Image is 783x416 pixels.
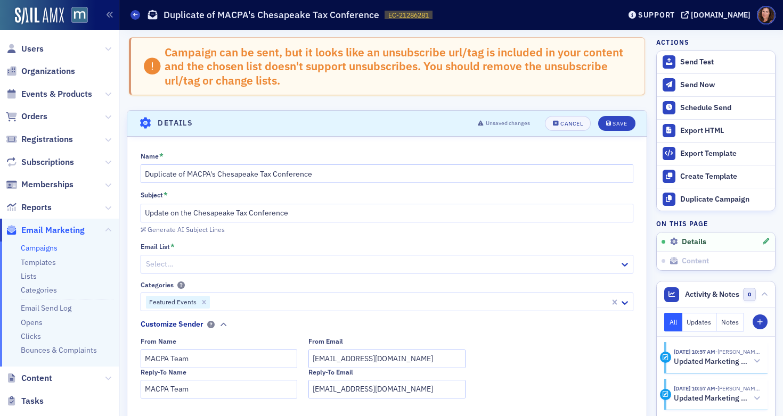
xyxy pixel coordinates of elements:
div: Email List [141,243,170,251]
h5: Updated Marketing platform email campaign: Duplicate of MACPA's Chesapeake Tax Conference [674,357,750,367]
span: Events & Products [21,88,92,100]
a: Categories [21,285,57,295]
a: Users [6,43,44,55]
abbr: This field is required [164,190,168,200]
div: Activity [660,389,671,400]
div: Schedule Send [680,103,770,113]
div: Generate AI Subject Lines [148,227,225,232]
span: Details [682,237,706,247]
div: Featured Events [146,296,198,309]
button: All [664,313,682,331]
span: Memberships [21,179,74,190]
a: Opens [21,318,43,327]
div: From Email [308,337,343,345]
div: Export Template [680,149,770,159]
a: Campaigns [21,243,58,253]
a: Orders [6,111,47,122]
img: SailAMX [15,7,64,24]
h4: Actions [656,37,689,47]
button: Generate AI Subject Lines [141,224,225,234]
button: Notes [716,313,744,331]
a: Memberships [6,179,74,190]
div: Reply-To Name [141,368,186,376]
a: Clicks [21,331,41,341]
img: SailAMX [71,7,88,23]
span: Tasks [21,395,44,407]
div: Categories [141,281,174,289]
span: Registrations [21,134,73,145]
span: Email Marketing [21,224,85,236]
div: Send Test [680,57,770,67]
div: Remove Featured Events [198,296,210,309]
a: Subscriptions [6,156,74,168]
a: Organizations [6,65,75,77]
h4: On this page [656,219,776,228]
a: Lists [21,271,37,281]
button: Updates [682,313,717,331]
div: [DOMAIN_NAME] [691,10,751,20]
abbr: This field is required [159,152,164,161]
button: Schedule Send [657,96,775,119]
div: Cancel [560,121,583,127]
div: From Name [141,337,176,345]
button: Cancel [545,116,591,131]
div: Subject [141,191,163,199]
div: Campaign can be sent, but it looks like an unsubscribe url/tag is included in your content and th... [165,45,633,87]
div: Export HTML [680,126,770,136]
div: Create Template [680,172,770,181]
a: Content [6,372,52,384]
button: Updated Marketing platform email campaign: Duplicate of MACPA's Chesapeake Tax Conference [674,356,760,367]
a: Export Template [657,142,775,165]
button: Updated Marketing platform email campaign: Duplicate of MACPA's Chesapeake Tax Conference [674,393,760,404]
div: Send Now [680,80,770,90]
span: Subscriptions [21,156,74,168]
div: Duplicate Campaign [680,195,770,204]
div: Customize Sender [141,319,203,330]
span: Unsaved changes [486,119,530,128]
span: Orders [21,111,47,122]
div: Name [141,152,159,160]
span: Profile [757,6,776,24]
button: Duplicate Campaign [657,188,775,211]
div: Activity [660,352,671,363]
button: [DOMAIN_NAME] [681,11,754,19]
span: EC-21286281 [388,11,429,20]
div: Reply-To Email [308,368,353,376]
span: Content [682,256,709,266]
a: Reports [6,202,52,213]
time: 8/27/2025 10:57 AM [674,385,715,392]
a: Bounces & Complaints [21,345,97,355]
span: 0 [743,288,756,301]
span: Natalie Antonakas [715,385,760,392]
div: Save [613,121,627,127]
a: Create Template [657,165,775,188]
a: Events & Products [6,88,92,100]
span: Natalie Antonakas [715,348,760,355]
button: Send Now [657,73,775,96]
a: Templates [21,257,56,267]
span: Users [21,43,44,55]
span: Organizations [21,65,75,77]
div: Support [638,10,675,20]
span: Content [21,372,52,384]
h4: Details [158,118,193,129]
a: Registrations [6,134,73,145]
time: 8/27/2025 10:57 AM [674,348,715,355]
a: Export HTML [657,119,775,142]
abbr: This field is required [170,242,175,252]
a: Email Send Log [21,303,71,313]
a: Tasks [6,395,44,407]
span: Activity & Notes [685,289,739,300]
h5: Updated Marketing platform email campaign: Duplicate of MACPA's Chesapeake Tax Conference [674,394,750,403]
h1: Duplicate of MACPA's Chesapeake Tax Conference [164,9,379,21]
a: View Homepage [64,7,88,25]
a: Email Marketing [6,224,85,236]
span: Reports [21,202,52,213]
button: Send Test [657,51,775,73]
button: Save [598,116,635,131]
